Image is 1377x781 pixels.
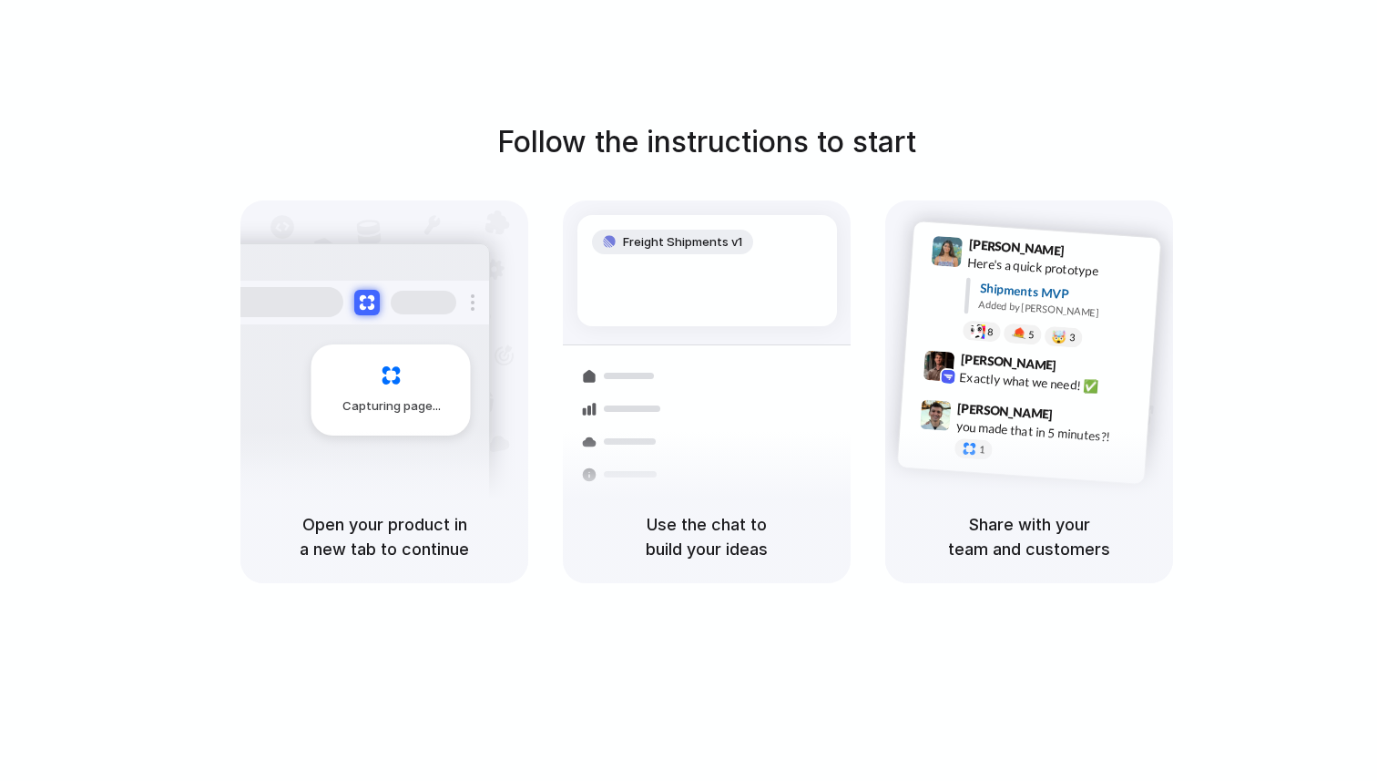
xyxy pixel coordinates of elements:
[979,278,1147,308] div: Shipments MVP
[907,512,1151,561] h5: Share with your team and customers
[1062,357,1099,379] span: 9:42 AM
[978,297,1146,324] div: Added by [PERSON_NAME]
[1058,406,1096,428] span: 9:47 AM
[1028,329,1035,339] span: 5
[987,326,994,336] span: 8
[959,367,1141,398] div: Exactly what we need! ✅
[1070,242,1107,264] span: 9:41 AM
[585,512,829,561] h5: Use the chat to build your ideas
[957,397,1054,424] span: [PERSON_NAME]
[342,397,444,416] span: Capturing page
[960,348,1056,375] span: [PERSON_NAME]
[967,252,1149,283] div: Here's a quick prototype
[955,416,1137,447] div: you made that in 5 minutes?!
[623,233,742,252] span: Freight Shipments v1
[262,512,506,561] h5: Open your product in a new tab to continue
[968,234,1065,261] span: [PERSON_NAME]
[979,445,985,455] span: 1
[497,120,916,164] h1: Follow the instructions to start
[1052,330,1067,344] div: 🤯
[1069,332,1076,342] span: 3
